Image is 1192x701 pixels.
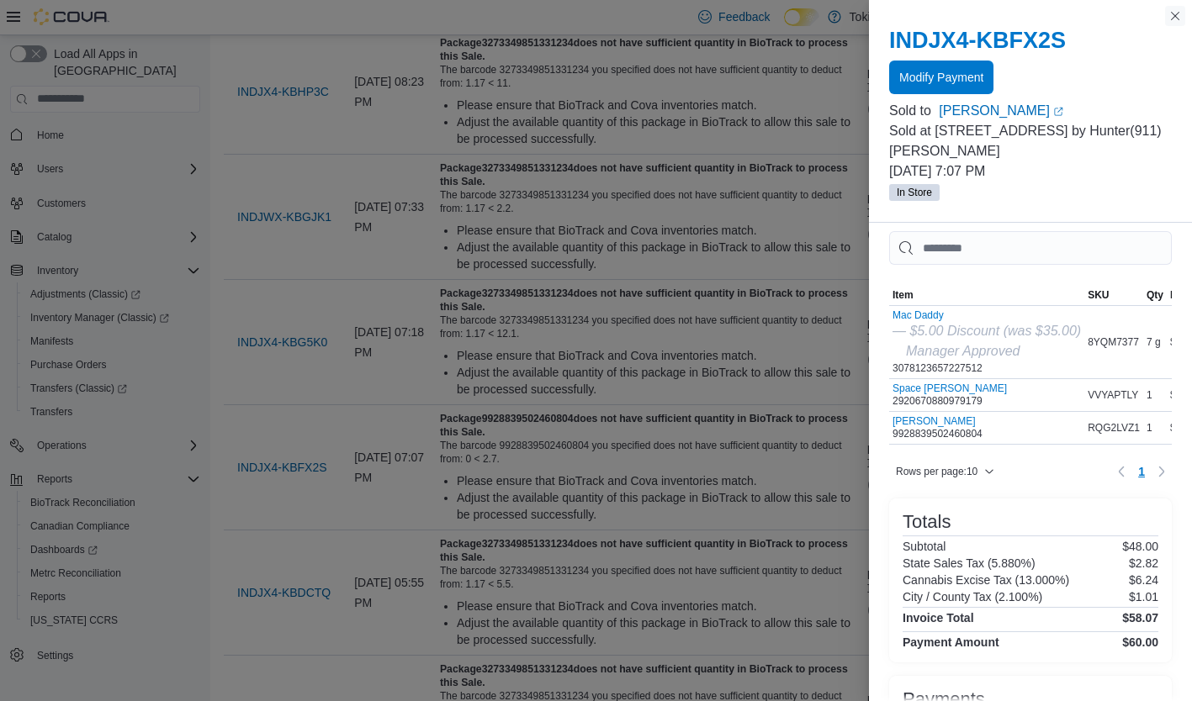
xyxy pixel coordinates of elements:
[1131,458,1152,485] ul: Pagination for table: MemoryTable from EuiInMemoryTable
[1122,611,1158,625] h4: $58.07
[889,184,940,201] span: In Store
[893,309,1081,375] div: 3078123657227512
[1143,418,1167,438] div: 1
[1129,573,1158,587] p: $6.24
[1088,421,1140,435] span: RQG2LVZ1
[897,185,932,200] span: In Store
[903,573,1069,587] h6: Cannabis Excise Tax (13.000%)
[889,231,1172,265] input: This is a search bar. As you type, the results lower in the page will automatically filter.
[1143,385,1167,405] div: 1
[889,121,1172,161] p: Sold at [STREET_ADDRESS] by Hunter(911) [PERSON_NAME]
[1111,461,1131,482] button: Previous page
[1143,285,1167,305] button: Qty
[1152,461,1172,482] button: Next page
[1088,335,1139,349] span: 8YQM7377
[903,635,999,649] h4: Payment Amount
[906,344,1020,358] i: Manager Approved
[889,161,1172,182] p: [DATE] 7:07 PM
[899,69,983,86] span: Modify Payment
[1122,635,1158,649] h4: $60.00
[1129,590,1158,603] p: $1.01
[1143,332,1167,352] div: 7 g
[1131,458,1152,485] button: Page 1 of 1
[1111,458,1172,485] nav: Pagination for table: MemoryTable from EuiInMemoryTable
[1165,6,1185,26] button: Close this dialog
[893,415,983,440] div: 9928839502460804
[889,461,1001,482] button: Rows per page:10
[889,27,1172,54] h2: INDJX4-KBFX2S
[903,611,974,625] h4: Invoice Total
[1138,463,1145,480] span: 1
[1122,540,1158,553] p: $48.00
[889,285,1084,305] button: Item
[1053,107,1063,117] svg: External link
[1084,285,1143,305] button: SKU
[1129,556,1158,570] p: $2.82
[889,61,993,94] button: Modify Payment
[1088,288,1109,302] span: SKU
[896,465,977,478] span: Rows per page : 10
[889,101,935,121] div: Sold to
[893,288,914,302] span: Item
[893,382,1007,394] button: Space [PERSON_NAME]
[939,101,1172,121] a: [PERSON_NAME]External link
[903,590,1042,603] h6: City / County Tax (2.100%)
[1088,388,1138,402] span: VVYAPTLY
[903,556,1036,570] h6: State Sales Tax (5.880%)
[893,382,1007,408] div: 2920670880979179
[903,540,946,553] h6: Subtotal
[893,309,1081,321] button: Mac Daddy
[903,512,951,532] h3: Totals
[1147,288,1163,302] span: Qty
[893,321,1081,341] div: — $5.00 Discount (was $35.00)
[893,415,983,427] button: [PERSON_NAME]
